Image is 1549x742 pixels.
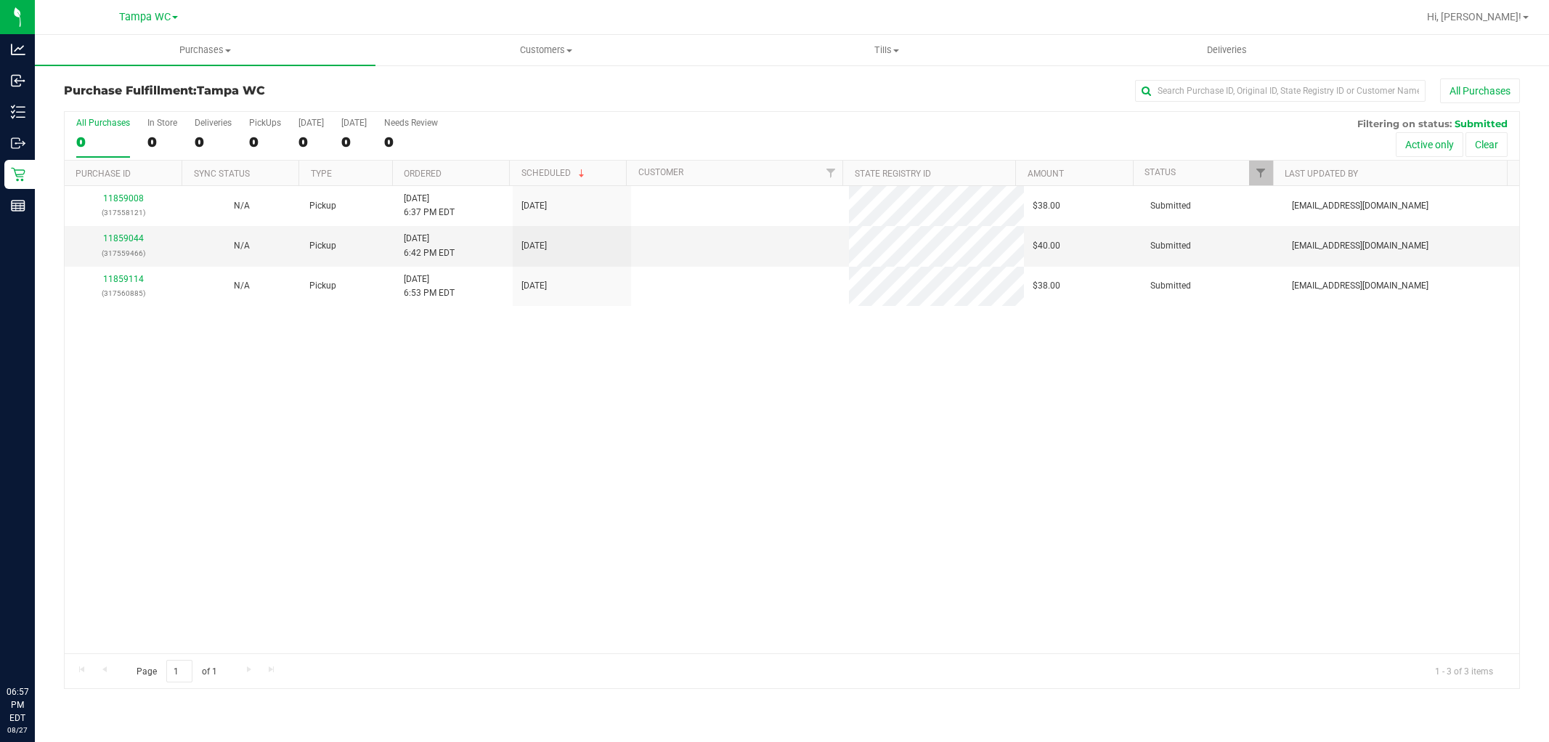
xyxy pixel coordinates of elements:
[376,44,715,57] span: Customers
[1292,239,1428,253] span: [EMAIL_ADDRESS][DOMAIN_NAME]
[234,201,250,211] span: Not Applicable
[1396,132,1463,157] button: Active only
[1249,161,1273,185] a: Filter
[384,118,438,128] div: Needs Review
[76,134,130,150] div: 0
[234,279,250,293] button: N/A
[1150,239,1191,253] span: Submitted
[103,274,144,284] a: 11859114
[521,168,588,178] a: Scheduled
[234,239,250,253] button: N/A
[195,118,232,128] div: Deliveries
[166,660,192,682] input: 1
[197,84,265,97] span: Tampa WC
[638,167,683,177] a: Customer
[375,35,716,65] a: Customers
[309,279,336,293] span: Pickup
[147,118,177,128] div: In Store
[309,199,336,213] span: Pickup
[11,167,25,182] inline-svg: Retail
[384,134,438,150] div: 0
[1285,169,1358,179] a: Last Updated By
[73,286,174,300] p: (317560885)
[15,626,58,669] iframe: Resource center
[64,84,549,97] h3: Purchase Fulfillment:
[404,192,455,219] span: [DATE] 6:37 PM EDT
[11,42,25,57] inline-svg: Analytics
[195,134,232,150] div: 0
[521,239,547,253] span: [DATE]
[341,118,367,128] div: [DATE]
[298,134,324,150] div: 0
[341,134,367,150] div: 0
[76,169,131,179] a: Purchase ID
[1465,132,1508,157] button: Clear
[249,134,281,150] div: 0
[404,232,455,259] span: [DATE] 6:42 PM EDT
[7,685,28,725] p: 06:57 PM EDT
[404,169,442,179] a: Ordered
[7,725,28,735] p: 08/27
[76,118,130,128] div: All Purchases
[234,199,250,213] button: N/A
[818,161,842,185] a: Filter
[1440,78,1520,103] button: All Purchases
[11,136,25,150] inline-svg: Outbound
[404,273,455,300] span: [DATE] 6:53 PM EDT
[147,134,177,150] div: 0
[103,233,144,243] a: 11859044
[1028,169,1064,179] a: Amount
[309,239,336,253] span: Pickup
[1033,239,1060,253] span: $40.00
[11,73,25,88] inline-svg: Inbound
[234,241,250,251] span: Not Applicable
[1057,35,1397,65] a: Deliveries
[11,198,25,213] inline-svg: Reports
[124,660,229,682] span: Page of 1
[1423,660,1505,682] span: 1 - 3 of 3 items
[1292,199,1428,213] span: [EMAIL_ADDRESS][DOMAIN_NAME]
[35,44,375,57] span: Purchases
[11,105,25,119] inline-svg: Inventory
[1150,199,1191,213] span: Submitted
[1292,279,1428,293] span: [EMAIL_ADDRESS][DOMAIN_NAME]
[194,169,250,179] a: Sync Status
[234,281,250,291] span: Not Applicable
[1357,118,1452,129] span: Filtering on status:
[1145,167,1176,177] a: Status
[521,279,547,293] span: [DATE]
[1033,199,1060,213] span: $38.00
[521,199,547,213] span: [DATE]
[717,44,1056,57] span: Tills
[1150,279,1191,293] span: Submitted
[1135,80,1426,102] input: Search Purchase ID, Original ID, State Registry ID or Customer Name...
[73,206,174,219] p: (317558121)
[855,169,931,179] a: State Registry ID
[1427,11,1521,23] span: Hi, [PERSON_NAME]!
[103,193,144,203] a: 11859008
[1455,118,1508,129] span: Submitted
[119,11,171,23] span: Tampa WC
[298,118,324,128] div: [DATE]
[716,35,1057,65] a: Tills
[73,246,174,260] p: (317559466)
[1187,44,1267,57] span: Deliveries
[249,118,281,128] div: PickUps
[35,35,375,65] a: Purchases
[1033,279,1060,293] span: $38.00
[311,169,332,179] a: Type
